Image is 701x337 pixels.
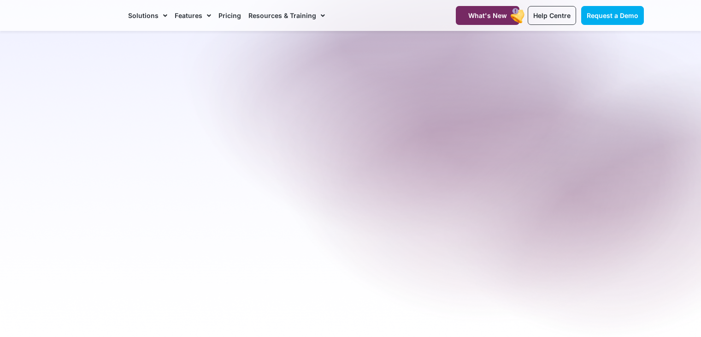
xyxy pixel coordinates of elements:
a: Request a Demo [581,6,644,25]
span: Help Centre [533,12,571,19]
img: CareMaster Logo [57,9,119,23]
a: Help Centre [528,6,576,25]
a: What's New [456,6,519,25]
span: Request a Demo [587,12,638,19]
span: What's New [468,12,507,19]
